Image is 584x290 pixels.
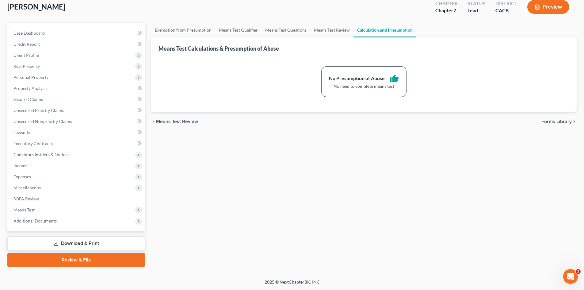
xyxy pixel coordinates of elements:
div: No Presumption of Abuse [329,75,385,82]
span: 7 [453,7,456,13]
a: Credit Report [9,39,145,50]
a: Download & Print [7,236,145,251]
div: Chapter [435,7,458,14]
a: Exemption from Presumption [151,23,215,37]
span: SOFA Review [13,196,39,201]
span: Client Profile [13,52,39,58]
span: Unsecured Priority Claims [13,108,64,113]
a: Means Test Qualifier [215,23,261,37]
span: Additional Documents [13,218,57,223]
span: Miscellaneous [13,185,41,190]
a: Calculation and Presumption [353,23,416,37]
span: [PERSON_NAME] [7,2,65,11]
span: Secured Claims [13,97,43,102]
a: SOFA Review [9,193,145,204]
iframe: Intercom live chat [563,269,578,284]
a: Case Dashboard [9,28,145,39]
span: Unsecured Nonpriority Claims [13,119,72,124]
div: 2025 © NextChapterBK, INC [117,279,467,290]
div: Lead [468,7,486,14]
a: Review & File [7,253,145,267]
span: Credit Report [13,41,40,47]
a: Means Test Review [310,23,353,37]
i: chevron_right [572,119,577,124]
span: Means Test [13,207,35,212]
button: chevron_left Means Test Review [151,119,198,124]
span: 1 [576,269,581,274]
span: Lawsuits [13,130,30,135]
span: Personal Property [13,75,48,80]
span: Income [13,163,28,168]
a: Lawsuits [9,127,145,138]
span: Real Property [13,64,40,69]
a: Property Analysis [9,83,145,94]
i: thumb_up [390,74,399,83]
a: Unsecured Nonpriority Claims [9,116,145,127]
span: Expenses [13,174,31,179]
a: Executory Contracts [9,138,145,149]
a: Unsecured Priority Claims [9,105,145,116]
div: Means Test Calculations & Presumption of Abuse [158,45,279,52]
span: Executory Contracts [13,141,53,146]
button: Forms Library chevron_right [541,119,577,124]
i: chevron_left [151,119,156,124]
span: Forms Library [541,119,572,124]
div: CACB [495,7,517,14]
span: Codebtors Insiders & Notices [13,152,69,157]
span: Property Analysis [13,86,48,91]
a: Means Test Questions [261,23,310,37]
span: Case Dashboard [13,30,45,36]
span: Means Test Review [156,119,198,124]
div: No need to complete means test [329,83,399,89]
a: Secured Claims [9,94,145,105]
